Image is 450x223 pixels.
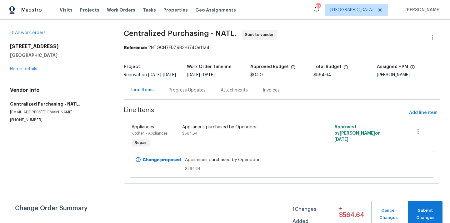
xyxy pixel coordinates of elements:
[124,45,440,51] div: 2NTGCH7FDZ9B3-6740e11a4
[313,65,342,69] h5: Total Budget
[195,7,236,13] span: Geo Assignments
[410,65,415,73] span: The hpm assigned to this work order.
[182,131,197,135] span: $564.64
[10,87,109,93] h4: Vendor Info
[80,7,99,13] span: Projects
[163,7,188,13] span: Properties
[187,65,232,69] h5: Work Order Timeline
[377,73,440,77] div: [PERSON_NAME]
[21,7,42,13] span: Maestro
[202,73,215,77] span: [DATE]
[330,7,373,13] span: [GEOGRAPHIC_DATA]
[403,7,441,13] span: [PERSON_NAME]
[132,125,154,129] span: Appliances
[334,125,381,142] span: Approved by [PERSON_NAME] on
[124,46,147,50] b: Reference:
[187,73,215,77] span: -
[10,117,109,123] p: [PHONE_NUMBER]
[10,67,37,71] a: Home details
[163,73,176,77] span: [DATE]
[316,4,320,10] div: 83
[148,73,176,77] span: -
[143,8,156,12] span: Tasks
[407,107,440,119] button: Add line item
[60,7,72,13] span: Visits
[131,87,154,93] div: Line Items
[334,137,348,142] span: [DATE]
[107,7,135,13] span: Work Orders
[245,32,276,38] span: Sent to vendor
[313,73,331,77] span: $564.64
[10,31,46,35] a: All work orders
[148,73,161,77] span: [DATE]
[409,109,437,117] span: Add line item
[343,65,348,73] span: The total cost of line items that have been proposed by Opendoor. This sum includes line items th...
[250,65,289,69] h5: Approved Budget
[124,73,176,77] span: Renovation
[291,65,296,73] span: The total cost of line items that have been approved by both Opendoor and the Trade Partner. This...
[263,87,280,93] div: Invoices
[185,157,379,163] span: Appliances purchased by Opendoor
[10,101,109,107] h5: Centralized Purchasing - NATL.
[132,131,167,135] span: Kitchen - Appliances
[10,43,109,50] h2: [STREET_ADDRESS]
[185,166,379,172] span: $564.64
[124,30,237,37] span: Centralized Purchasing - NATL.
[250,73,263,77] span: $0.00
[142,158,181,162] b: Change proposed
[124,65,140,69] h5: Project
[377,65,408,69] h5: Assigned HPM
[221,87,248,93] div: Attachments
[187,73,200,77] span: [DATE]
[182,124,305,130] div: Appliances purchased by Opendoor
[169,87,206,93] div: Progress Updates
[10,52,109,58] h5: [GEOGRAPHIC_DATA]
[132,140,149,146] span: Repair
[124,107,407,119] span: Line Items
[10,110,109,115] p: [EMAIL_ADDRESS][DOMAIN_NAME]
